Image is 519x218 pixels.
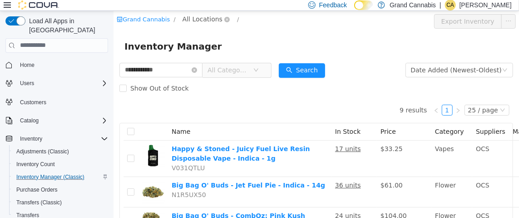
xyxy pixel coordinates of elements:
[20,80,34,87] span: Users
[318,166,359,197] td: Flower
[20,61,35,69] span: Home
[388,3,402,18] button: icon: ellipsis
[58,180,93,188] span: N1R5UX50
[20,117,39,124] span: Catalog
[16,199,62,206] span: Transfers (Classic)
[13,184,61,195] a: Purchase Orders
[94,55,135,64] span: All Categories
[286,94,313,105] li: 9 results
[267,201,293,208] span: $104.00
[140,56,145,63] i: icon: down
[321,3,388,18] button: Export Inventory
[16,161,55,168] span: Inventory Count
[222,117,247,124] span: In Stock
[13,197,108,208] span: Transfers (Classic)
[78,56,84,62] i: icon: close-circle
[13,146,108,157] span: Adjustments (Classic)
[329,94,339,104] a: 1
[58,117,77,124] span: Name
[319,0,347,10] span: Feedback
[11,28,114,43] span: Inventory Manager
[362,117,392,124] span: Suppliers
[16,115,42,126] button: Catalog
[2,58,112,71] button: Home
[16,148,69,155] span: Adjustments (Classic)
[386,96,392,103] i: icon: down
[13,197,65,208] a: Transfers (Classic)
[60,5,62,12] span: /
[317,94,328,105] li: Previous Page
[13,184,108,195] span: Purchase Orders
[16,133,108,144] span: Inventory
[9,183,112,196] button: Purchase Orders
[3,5,9,11] i: icon: shop
[2,95,112,108] button: Customers
[297,52,388,66] div: Date Added (Newest-Oldest)
[267,117,282,124] span: Price
[13,172,88,183] a: Inventory Manager (Classic)
[328,94,339,105] li: 1
[28,133,51,156] img: Happy & Stoned - Juicy Fuel Live Resin Disposable Vape - Indica - 1g hero shot
[18,0,59,10] img: Cova
[362,171,376,178] span: OCS
[20,135,42,142] span: Inventory
[58,134,197,151] a: Happy & Stoned - Juicy Fuel Live Resin Disposable Vape - Indica - 1g
[9,171,112,183] button: Inventory Manager (Classic)
[355,94,385,104] div: 25 / page
[16,133,46,144] button: Inventory
[111,6,116,11] i: icon: close-circle
[13,146,73,157] a: Adjustments (Classic)
[222,201,247,208] u: 24 units
[69,3,109,13] span: All Locations
[9,196,112,209] button: Transfers (Classic)
[9,158,112,171] button: Inventory Count
[58,171,212,178] a: Big Bag O' Buds - Jet Fuel Pie - Indica - 14g
[58,153,91,161] span: V031QTLU
[124,5,125,12] span: /
[342,97,347,102] i: icon: right
[16,173,84,181] span: Inventory Manager (Classic)
[16,186,58,193] span: Purchase Orders
[16,59,108,71] span: Home
[222,134,247,142] u: 17 units
[13,74,79,81] span: Show Out of Stock
[16,96,108,107] span: Customers
[267,171,289,178] span: $61.00
[339,94,350,105] li: Next Page
[362,134,376,142] span: OCS
[25,16,108,35] span: Load All Apps in [GEOGRAPHIC_DATA]
[267,134,289,142] span: $33.25
[321,117,351,124] span: Category
[222,171,247,178] u: 36 units
[28,170,51,193] img: Big Bag O' Buds - Jet Fuel Pie - Indica - 14g hero shot
[2,77,112,90] button: Users
[13,159,108,170] span: Inventory Count
[16,60,38,71] a: Home
[2,114,112,127] button: Catalog
[354,0,373,10] input: Dark Mode
[362,201,376,208] span: OCS
[16,115,108,126] span: Catalog
[16,78,38,89] button: Users
[13,159,59,170] a: Inventory Count
[9,145,112,158] button: Adjustments (Classic)
[13,172,108,183] span: Inventory Manager (Classic)
[16,97,50,108] a: Customers
[389,56,394,63] i: icon: down
[2,132,112,145] button: Inventory
[320,97,326,102] i: icon: left
[3,5,56,12] a: icon: shopGrand Cannabis
[20,99,46,106] span: Customers
[318,130,359,166] td: Vapes
[165,52,212,67] button: icon: searchSearch
[16,78,108,89] span: Users
[399,117,442,124] span: Manufacturer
